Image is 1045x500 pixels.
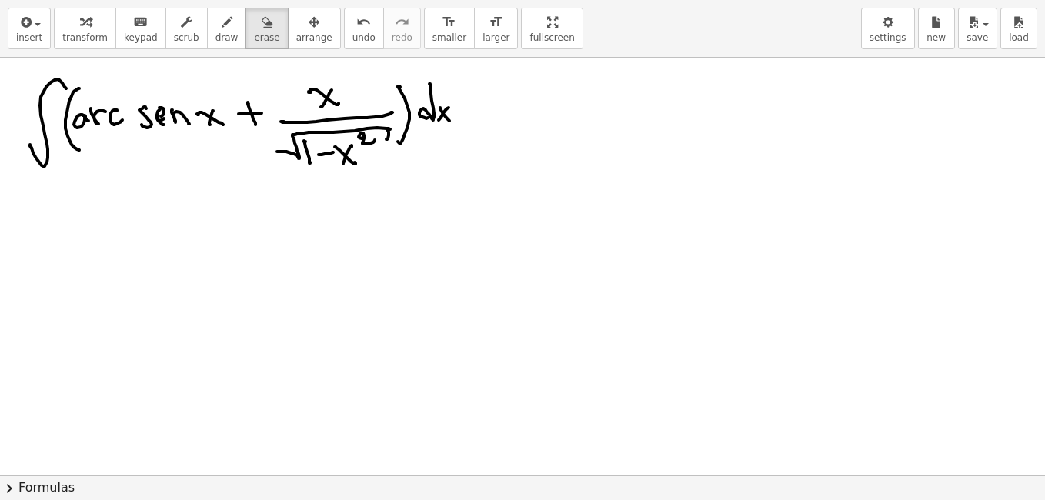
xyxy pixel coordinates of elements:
[424,8,475,49] button: format_sizesmaller
[521,8,583,49] button: fullscreen
[62,32,108,43] span: transform
[482,32,509,43] span: larger
[383,8,421,49] button: redoredo
[207,8,247,49] button: draw
[356,13,371,32] i: undo
[174,32,199,43] span: scrub
[8,8,51,49] button: insert
[967,32,988,43] span: save
[392,32,412,43] span: redo
[442,13,456,32] i: format_size
[344,8,384,49] button: undoundo
[870,32,906,43] span: settings
[288,8,341,49] button: arrange
[165,8,208,49] button: scrub
[432,32,466,43] span: smaller
[918,8,955,49] button: new
[124,32,158,43] span: keypad
[54,8,116,49] button: transform
[1000,8,1037,49] button: load
[861,8,915,49] button: settings
[16,32,42,43] span: insert
[296,32,332,43] span: arrange
[395,13,409,32] i: redo
[215,32,239,43] span: draw
[245,8,288,49] button: erase
[1009,32,1029,43] span: load
[958,8,997,49] button: save
[133,13,148,32] i: keyboard
[352,32,376,43] span: undo
[474,8,518,49] button: format_sizelarger
[926,32,946,43] span: new
[254,32,279,43] span: erase
[489,13,503,32] i: format_size
[115,8,166,49] button: keyboardkeypad
[529,32,574,43] span: fullscreen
